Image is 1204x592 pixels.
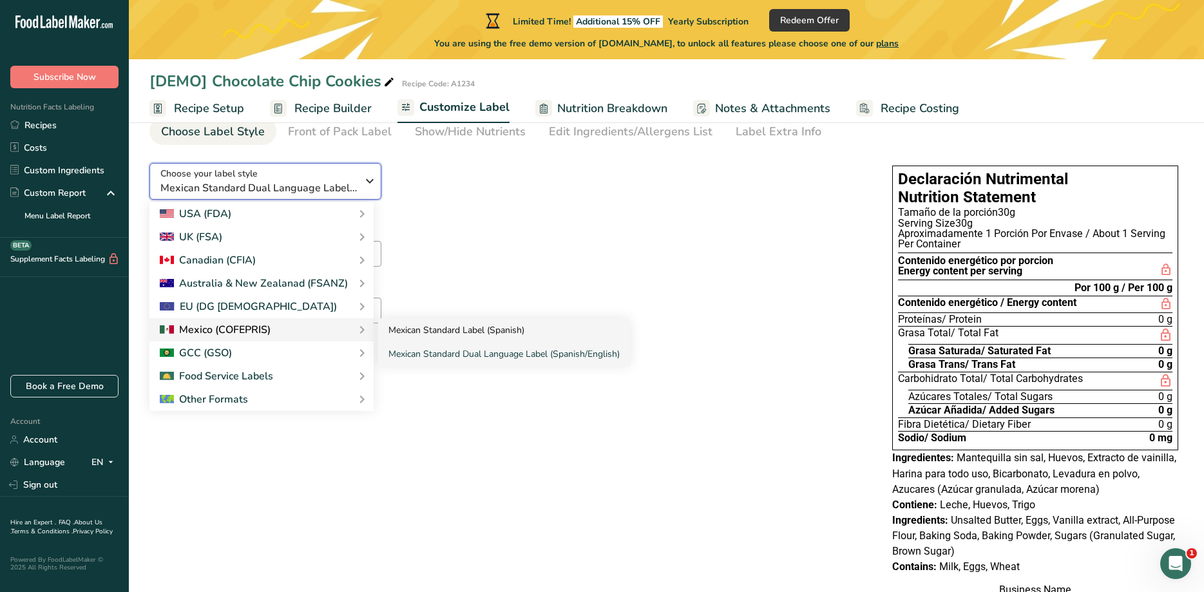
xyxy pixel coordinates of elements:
h1: Declaración Nutrimental [898,171,1172,187]
a: Privacy Policy [73,527,113,536]
a: Recipe Setup [149,94,244,123]
button: Redeem Offer [769,9,850,32]
span: Redeem Offer [780,14,839,27]
span: Notes & Attachments [715,100,830,117]
span: Grasa Saturada [908,346,1051,356]
a: Hire an Expert . [10,518,56,527]
div: BETA [10,240,32,251]
div: GCC (GSO) [160,345,232,361]
div: Front of Pack Label [288,123,392,140]
span: Grasa Total [898,328,999,343]
span: Sodio [898,433,966,443]
button: Subscribe Now [10,66,119,88]
span: plans [876,37,899,50]
h1: Nutrition Statement [898,189,1172,205]
span: Unsalted Butter, Eggs, Vanilla extract, All-Purpose Flour, Baking Soda, Baking Powder, Sugars (Gr... [892,514,1175,557]
span: 0 g [1158,346,1172,356]
div: Por 100 g / Per 100 g [1075,283,1172,293]
span: Additional 15% OFF [573,15,663,28]
a: FAQ . [59,518,74,527]
span: Milk, Eggs, Wheat [939,560,1020,573]
a: Customize Label [397,93,510,124]
span: Azúcar Añadida [908,405,1055,415]
div: 30g [898,218,1172,229]
span: Proteínas [898,314,982,325]
label: Suggested Serving Size (Spanish) [149,277,866,292]
span: Carbohidrato Total [898,374,1083,388]
div: EN [91,455,119,470]
span: / Total Sugars [988,390,1053,403]
span: 0 g [1158,405,1172,415]
div: Australia & New Zealanad (FSANZ) [160,276,348,291]
div: Food Service Labels [160,368,273,384]
button: Choose your label style Mexican Standard Dual Language Label (Spanish/English) [149,163,381,200]
a: Notes & Attachments [693,94,830,123]
div: USA (FDA) [160,206,231,222]
span: Subscribe Now [33,70,96,84]
span: / Dietary Fiber [965,418,1031,430]
span: Mantequilla sin sal, Huevos, Extracto de vainilla, Harina para todo uso, Bicarbonato, Levadura en... [892,452,1176,495]
a: Recipe Builder [270,94,372,123]
a: Mexican Standard Dual Language Label (Spanish/English) [378,342,630,366]
span: Recipe Builder [294,100,372,117]
iframe: Intercom live chat [1160,548,1191,579]
div: Canadian (CFIA) [160,253,256,268]
a: Language [10,451,65,473]
div: Custom Report [10,186,86,200]
a: Terms & Conditions . [11,527,73,536]
span: You are using the free demo version of [DOMAIN_NAME], to unlock all features please choose one of... [434,37,899,50]
span: 1 [1187,548,1197,559]
span: Azúcares Totales [908,392,1053,402]
span: Nutrition Breakdown [557,100,667,117]
div: Limited Time! [483,13,749,28]
span: Ingredients: [892,514,948,526]
div: Other Formats [160,392,248,407]
span: / Protein [942,313,982,325]
div: Recipe Code: A1234 [402,78,475,90]
span: 0 g [1158,314,1172,325]
span: / Added Sugars [982,404,1055,416]
a: Mexican Standard Label (Spanish) [378,318,630,342]
span: Yearly Subscription [668,15,749,28]
span: Serving Size [898,217,955,229]
span: Customize Label [419,99,510,116]
div: Choose Label Style [161,123,265,140]
a: Nutrition Breakdown [535,94,667,123]
span: Choose your label style [160,167,258,180]
span: Mexican Standard Dual Language Label (Spanish/English) [160,180,357,196]
span: Ingredientes: [892,452,954,464]
span: / Total Fat [951,327,999,339]
span: / Trans Fat [965,358,1015,370]
span: Fibra Dietética [898,419,1031,430]
a: About Us . [10,518,102,536]
span: 0 g [1158,359,1172,370]
span: Contenido energético / Energy content [898,298,1076,310]
span: / Total Carbohydrates [983,372,1083,385]
div: Edit Ingredients/Allergens List [549,123,712,140]
span: Leche, Huevos, Trigo [940,499,1035,511]
a: Recipe Costing [856,94,959,123]
span: / Saturated Fat [981,345,1051,357]
div: Powered By FoodLabelMaker © 2025 All Rights Reserved [10,556,119,571]
span: Contiene: [892,499,937,511]
div: Energy content per serving [898,266,1053,276]
div: [DEMO] Chocolate Chip Cookies [149,70,397,93]
div: Mexico (COFEPRIS) [160,322,271,338]
div: Aproximadamente 1 Porción Por Envase / About 1 Serving Per Container [898,229,1172,250]
span: 0 g [1158,419,1172,430]
div: UK (FSA) [160,229,222,245]
span: 0 mg [1149,433,1172,443]
span: Grasa Trans [908,359,1015,370]
span: / Sodium [924,432,966,444]
span: Recipe Costing [881,100,959,117]
div: Show/Hide Nutrients [415,123,526,140]
span: Recipe Setup [174,100,244,117]
img: 2Q== [160,349,174,358]
a: Book a Free Demo [10,375,119,397]
span: Contains: [892,560,937,573]
span: 0 g [1158,392,1172,402]
div: 30g [898,207,1172,218]
div: Label Extra Info [736,123,821,140]
span: Tamaño de la porción [898,206,998,218]
div: EU (DG [DEMOGRAPHIC_DATA]) [160,299,337,314]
